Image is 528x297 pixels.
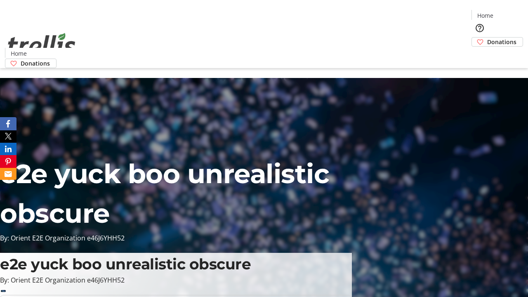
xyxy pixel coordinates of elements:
button: Cart [471,47,488,63]
span: Home [477,11,493,20]
span: Home [11,49,27,58]
img: Orient E2E Organization e46J6YHH52's Logo [5,24,78,65]
span: Donations [487,38,516,46]
a: Donations [471,37,523,47]
a: Donations [5,59,57,68]
a: Home [5,49,32,58]
button: Help [471,20,488,36]
span: Donations [21,59,50,68]
a: Home [472,11,498,20]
